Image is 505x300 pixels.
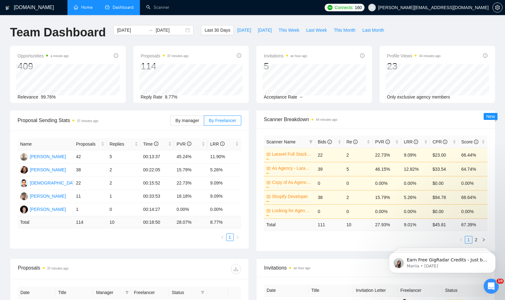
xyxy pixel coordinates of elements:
[124,288,130,297] span: filter
[473,236,480,243] a: 2
[30,206,66,213] div: [PERSON_NAME]
[154,142,158,146] span: info-circle
[141,190,174,203] td: 00:33:53
[107,190,141,203] td: 1
[205,27,230,34] span: Last 30 Days
[174,190,208,203] td: 18.18%
[344,190,373,204] td: 2
[73,216,107,228] td: 114
[20,166,28,174] img: MA
[107,150,141,163] td: 5
[279,27,299,34] span: This Week
[20,167,66,172] a: MA[PERSON_NAME]
[370,5,374,10] span: user
[76,141,100,147] span: Proposals
[275,25,303,35] button: This Week
[315,148,344,162] td: 22
[355,4,362,11] span: 160
[272,193,311,200] a: Shopify Developer
[187,142,191,146] span: info-circle
[335,4,353,11] span: Connects:
[272,207,311,214] a: Looking for Agencies
[465,236,472,244] li: 1
[385,140,390,144] span: info-circle
[74,5,93,10] a: homeHome
[148,28,153,33] span: swap-right
[272,179,311,186] a: Copy of As Agency - [GEOGRAPHIC_DATA] Full Stack - Senior
[107,177,141,190] td: 2
[401,190,430,204] td: 5.26%
[480,236,487,244] button: right
[264,284,309,297] th: Date
[125,291,129,294] span: filter
[220,142,225,146] span: info-circle
[373,176,401,190] td: 0.00%
[266,139,295,144] span: Scanner Name
[459,190,487,204] td: 68.64%
[18,138,73,150] th: Name
[199,288,206,297] span: filter
[174,216,208,228] td: 28.07 %
[300,94,303,99] span: --
[114,53,118,58] span: info-circle
[30,179,115,186] div: [DEMOGRAPHIC_DATA][PERSON_NAME]
[73,138,107,150] th: Proposals
[73,177,107,190] td: 22
[459,162,487,176] td: 64.74%
[73,150,107,163] td: 42
[266,152,271,156] span: crown
[174,203,208,216] td: 0.00%
[492,5,502,10] a: setting
[480,236,487,244] li: Next Page
[266,166,271,170] span: crown
[430,204,459,218] td: $0.00
[344,218,373,231] td: 10
[226,234,233,241] a: 1
[107,163,141,177] td: 2
[294,266,310,270] time: an hour ago
[141,163,174,177] td: 00:22:05
[309,140,313,144] span: filter
[443,284,487,297] th: Status
[459,176,487,190] td: 0.00%
[20,179,28,187] img: JV
[165,94,178,99] span: 8.77%
[177,142,191,147] span: PVR
[231,266,241,271] span: download
[461,139,478,144] span: Score
[113,5,134,10] span: Dashboard
[401,148,430,162] td: 9.09%
[315,176,344,190] td: 0
[334,27,355,34] span: This Month
[18,216,73,228] td: Total
[486,114,495,119] span: New
[264,52,307,60] span: Invitations
[264,115,487,123] span: Scanner Breakdown
[73,203,107,216] td: 1
[483,53,487,58] span: info-circle
[459,218,487,231] td: 67.39 %
[457,236,465,244] li: Previous Page
[209,118,236,123] span: By Freelancer
[344,204,373,218] td: 0
[18,116,170,124] span: Proposal Sending Stats
[264,94,297,99] span: Acceptance Rate
[96,289,123,296] span: Manager
[360,53,364,58] span: info-circle
[117,27,146,34] input: Start date
[264,60,307,72] div: 5
[316,118,337,121] time: 44 minutes ago
[208,177,241,190] td: 9.09%
[401,162,430,176] td: 12.82%
[236,235,239,239] span: right
[56,287,94,299] th: Title
[373,204,401,218] td: 0.00%
[141,203,174,216] td: 00:14:27
[10,25,106,40] h1: Team Dashboard
[430,162,459,176] td: $33.54
[373,162,401,176] td: 46.15%
[430,148,459,162] td: $23.00
[107,138,141,150] th: Replies
[73,190,107,203] td: 11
